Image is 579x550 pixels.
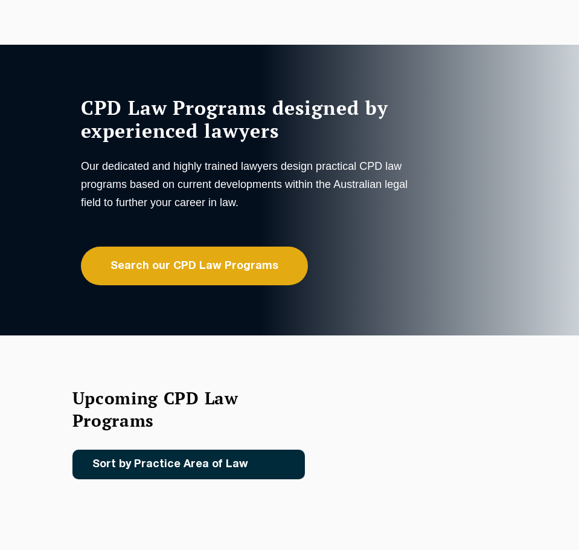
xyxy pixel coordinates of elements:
h1: CPD Law Programs designed by experienced lawyers [81,96,413,142]
p: Our dedicated and highly trained lawyers design practical CPD law programs based on current devel... [81,157,413,212]
img: Icon [267,459,281,470]
h2: Upcoming CPD Law Programs [72,387,278,432]
a: Sort by Practice Area of Law [72,450,305,479]
a: Search our CPD Law Programs [81,247,308,285]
